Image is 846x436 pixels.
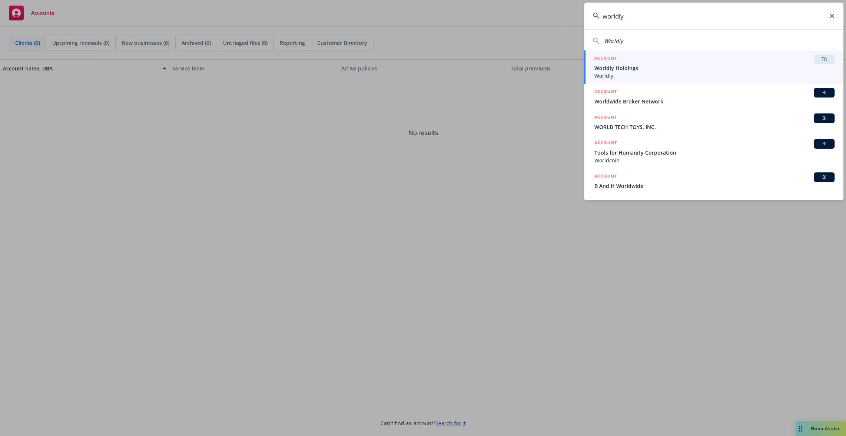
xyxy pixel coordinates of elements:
span: BI [817,89,832,96]
a: ACCOUNTBIWorldwide Broker Network [584,84,843,109]
h5: ACCOUNT [594,139,617,148]
input: Search... [584,3,843,29]
span: Worldcoin [594,156,835,164]
span: Worldly [604,37,623,44]
h5: ACCOUNT [594,172,617,181]
span: Tools for Humanity Corporation [594,149,835,156]
a: ACCOUNTBITools for Humanity CorporationWorldcoin [584,135,843,168]
span: BI [817,115,832,122]
span: WORLD TECH TOYS, INC. [594,123,835,131]
a: ACCOUNTBIB And H Worldwide [584,168,843,194]
span: TR [817,56,832,63]
span: Worldwide Broker Network [594,98,835,105]
h5: ACCOUNT [594,113,617,122]
span: BI [817,141,832,147]
h5: ACCOUNT [594,88,617,97]
h5: ACCOUNT [594,54,617,63]
span: B And H Worldwide [594,182,835,190]
a: ACCOUNTBIWORLD TECH TOYS, INC. [584,109,843,135]
span: Worldly [594,72,835,80]
a: ACCOUNTTRWorldly HoldingsWorldly [584,50,843,84]
span: BI [817,174,832,181]
span: Worldly Holdings [594,64,835,72]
